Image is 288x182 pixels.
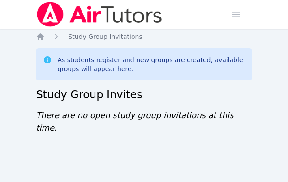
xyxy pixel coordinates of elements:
[68,32,142,41] a: Study Group Invitations
[36,110,233,132] span: There are no open study group invitations at this time.
[36,32,252,41] nav: Breadcrumb
[36,2,163,27] img: Air Tutors
[36,88,252,102] h2: Study Group Invites
[68,33,142,40] span: Study Group Invitations
[57,55,245,73] div: As students register and new groups are created, available groups will appear here.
